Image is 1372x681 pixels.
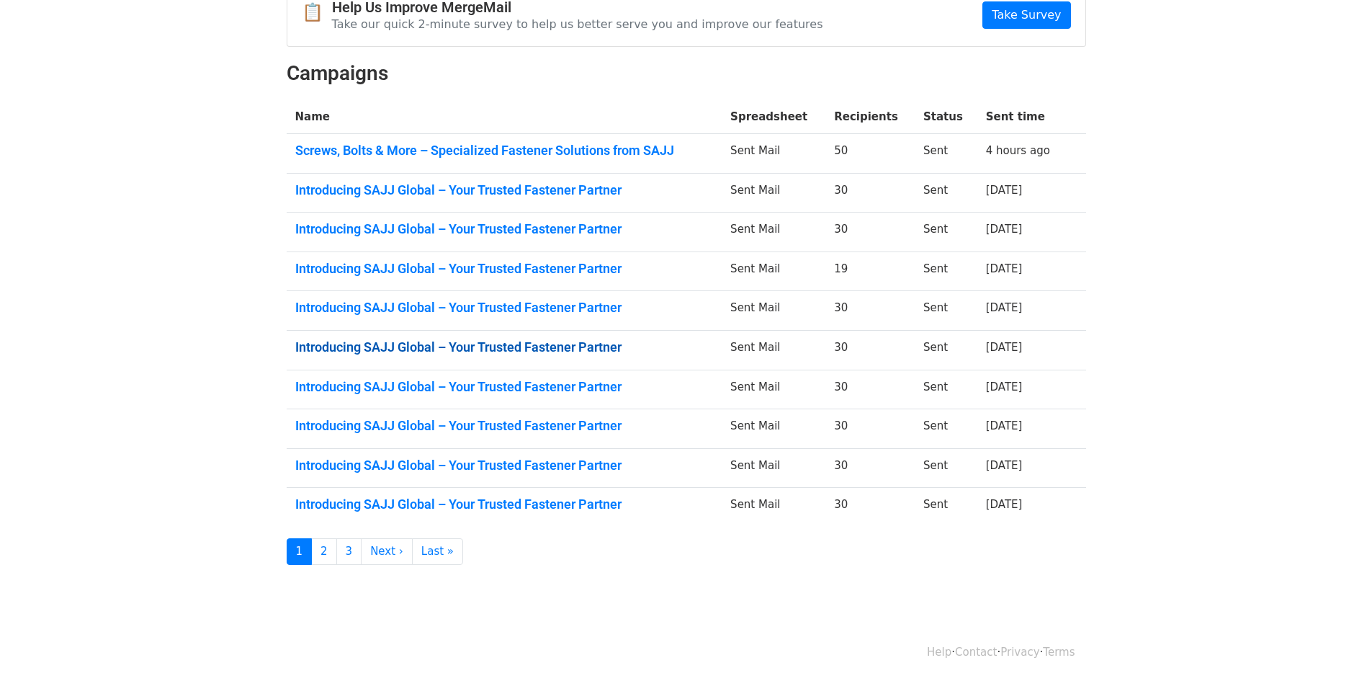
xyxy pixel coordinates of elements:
td: Sent [915,331,977,370]
a: [DATE] [986,301,1023,314]
a: 3 [336,538,362,565]
a: Introducing SAJJ Global – Your Trusted Fastener Partner [295,458,714,473]
h2: Campaigns [287,61,1086,86]
a: Introducing SAJJ Global – Your Trusted Fastener Partner [295,418,714,434]
a: [DATE] [986,262,1023,275]
a: Privacy [1000,646,1039,659]
td: Sent [915,213,977,252]
a: [DATE] [986,459,1023,472]
th: Sent time [977,100,1067,134]
td: Sent [915,488,977,527]
td: Sent Mail [722,252,825,291]
td: Sent [915,370,977,409]
td: Sent [915,134,977,174]
th: Status [915,100,977,134]
th: Spreadsheet [722,100,825,134]
td: 30 [825,291,915,331]
a: Introducing SAJJ Global – Your Trusted Fastener Partner [295,261,714,277]
p: Take our quick 2-minute survey to help us better serve you and improve our features [332,17,823,32]
span: 📋 [302,2,332,23]
td: 50 [825,134,915,174]
td: Sent Mail [722,134,825,174]
td: Sent Mail [722,173,825,213]
th: Recipients [825,100,915,134]
td: Sent Mail [722,370,825,409]
td: 30 [825,370,915,409]
a: Last » [412,538,463,565]
td: Sent Mail [722,213,825,252]
td: Sent Mail [722,448,825,488]
a: 2 [311,538,337,565]
td: Sent Mail [722,291,825,331]
a: [DATE] [986,498,1023,511]
a: Take Survey [982,1,1070,29]
td: 30 [825,331,915,370]
a: Help [927,646,951,659]
a: [DATE] [986,184,1023,197]
a: Terms [1043,646,1075,659]
td: Sent Mail [722,409,825,449]
a: Introducing SAJJ Global – Your Trusted Fastener Partner [295,221,714,237]
td: Sent Mail [722,331,825,370]
a: Introducing SAJJ Global – Your Trusted Fastener Partner [295,339,714,355]
a: Contact [955,646,997,659]
th: Name [287,100,722,134]
a: [DATE] [986,341,1023,354]
a: Introducing SAJJ Global – Your Trusted Fastener Partner [295,497,714,512]
a: Introducing SAJJ Global – Your Trusted Fastener Partner [295,379,714,395]
td: 30 [825,173,915,213]
td: 30 [825,409,915,449]
td: Sent Mail [722,488,825,527]
td: Sent [915,173,977,213]
a: Introducing SAJJ Global – Your Trusted Fastener Partner [295,300,714,316]
a: Next › [361,538,413,565]
td: Sent [915,291,977,331]
td: 19 [825,252,915,291]
td: Sent [915,409,977,449]
a: [DATE] [986,223,1023,236]
td: 30 [825,448,915,488]
td: 30 [825,488,915,527]
iframe: Chat Widget [1300,612,1372,681]
div: 聊天小工具 [1300,612,1372,681]
a: 1 [287,538,313,565]
td: Sent [915,252,977,291]
a: Introducing SAJJ Global – Your Trusted Fastener Partner [295,182,714,198]
td: Sent [915,448,977,488]
a: [DATE] [986,419,1023,432]
a: Screws, Bolts & More – Specialized Fastener Solutions from SAJJ [295,143,714,159]
td: 30 [825,213,915,252]
a: 4 hours ago [986,144,1050,157]
a: [DATE] [986,380,1023,393]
